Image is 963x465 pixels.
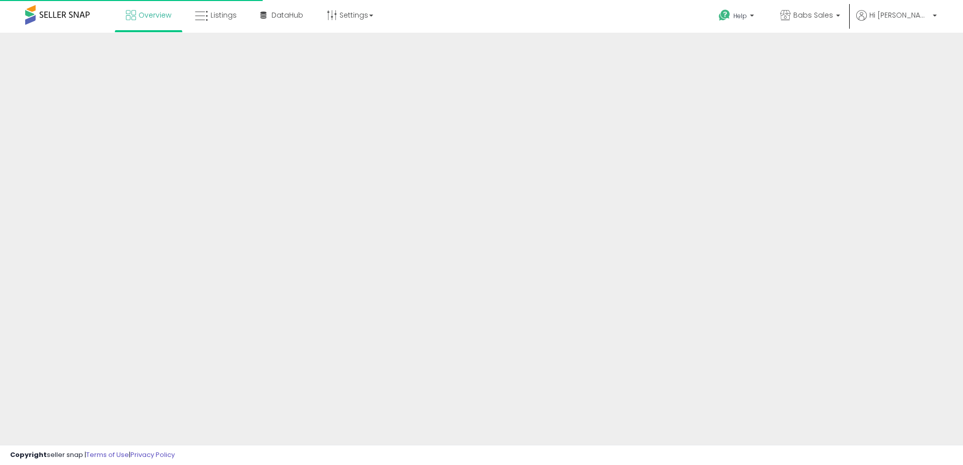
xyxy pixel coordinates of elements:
[139,10,171,20] span: Overview
[711,2,764,33] a: Help
[793,10,833,20] span: Babs Sales
[10,450,47,459] strong: Copyright
[271,10,303,20] span: DataHub
[211,10,237,20] span: Listings
[86,450,129,459] a: Terms of Use
[869,10,930,20] span: Hi [PERSON_NAME]
[733,12,747,20] span: Help
[130,450,175,459] a: Privacy Policy
[856,10,937,33] a: Hi [PERSON_NAME]
[718,9,731,22] i: Get Help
